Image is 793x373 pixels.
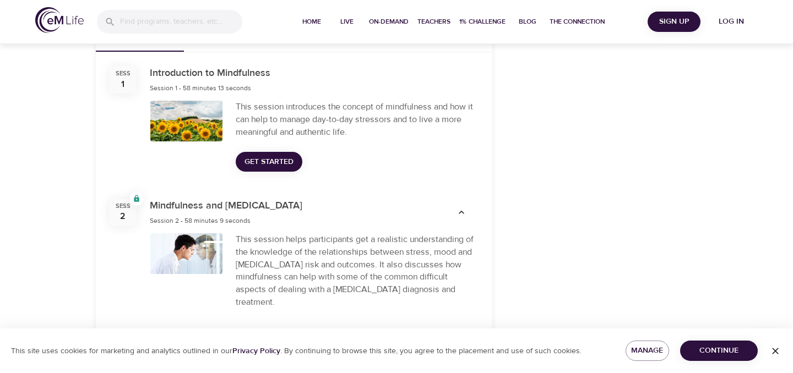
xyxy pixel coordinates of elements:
span: On-Demand [369,16,409,28]
span: Session 1 - 58 minutes 13 seconds [150,84,251,92]
span: Continue [689,344,749,358]
span: Get Started [245,155,294,169]
div: 2 [120,210,126,223]
img: logo [35,7,84,33]
div: This session helps participants get a realistic understanding of the knowledge of the relationshi... [236,233,479,309]
input: Find programs, teachers, etc... [120,10,242,34]
span: Log in [709,15,753,29]
button: Sign Up [648,12,700,32]
div: Sess [116,202,131,211]
span: Sign Up [652,15,696,29]
h6: Introduction to Mindfulness [150,65,270,81]
span: 1% Challenge [459,16,506,28]
a: Privacy Policy [232,346,280,356]
div: Sess [116,69,131,78]
span: Teachers [417,16,450,28]
button: Manage [626,341,669,361]
span: Blog [514,16,541,28]
span: Session 2 - 58 minutes 9 seconds [150,216,251,225]
span: Home [298,16,325,28]
button: Continue [680,341,758,361]
button: Get Started [236,152,302,172]
button: Log in [705,12,758,32]
span: The Connection [550,16,605,28]
h6: Mindfulness and [MEDICAL_DATA] [150,198,302,214]
span: Manage [634,344,660,358]
div: This session introduces the concept of mindfulness and how it can help to manage day-to-day stres... [236,101,479,139]
div: 1 [121,78,124,91]
span: Live [334,16,360,28]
